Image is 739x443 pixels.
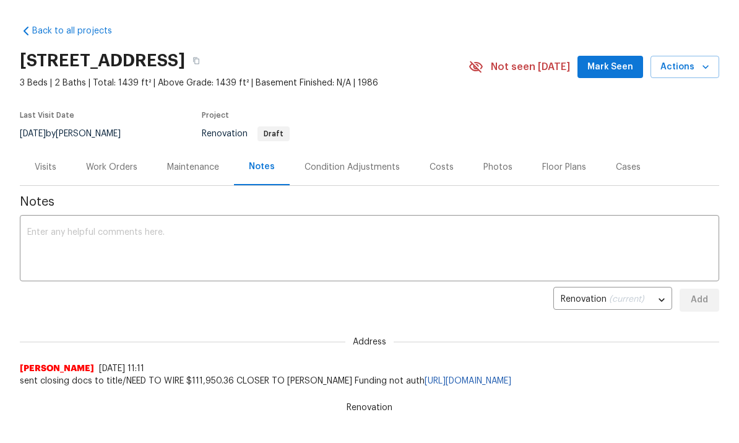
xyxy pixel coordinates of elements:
div: Maintenance [167,161,219,173]
span: Renovation [339,401,400,414]
div: Condition Adjustments [305,161,400,173]
span: [PERSON_NAME] [20,362,94,375]
a: [URL][DOMAIN_NAME] [425,377,511,385]
span: sent closing docs to title/NEED TO WIRE $111,950.36 CLOSER TO [PERSON_NAME] Funding not auth [20,375,719,387]
div: Work Orders [86,161,137,173]
button: Actions [650,56,719,79]
div: Photos [483,161,512,173]
span: Mark Seen [587,59,633,75]
span: 3 Beds | 2 Baths | Total: 1439 ft² | Above Grade: 1439 ft² | Basement Finished: N/A | 1986 [20,77,469,89]
div: by [PERSON_NAME] [20,126,136,141]
span: Draft [259,130,288,138]
span: Last Visit Date [20,112,74,119]
button: Mark Seen [577,56,643,79]
div: Visits [35,161,56,173]
h2: [STREET_ADDRESS] [20,55,185,67]
span: Notes [20,196,719,208]
span: [DATE] 11:11 [99,364,144,373]
div: Costs [430,161,454,173]
div: Floor Plans [542,161,586,173]
div: Renovation (current) [553,285,672,315]
a: Back to all projects [20,25,139,37]
span: Actions [660,59,709,75]
span: Address [345,336,394,348]
span: (current) [609,295,644,304]
div: Cases [616,161,641,173]
span: Renovation [202,129,290,138]
span: [DATE] [20,129,46,138]
button: Copy Address [185,50,207,72]
div: Notes [249,160,275,173]
span: Project [202,112,229,119]
span: Not seen [DATE] [491,61,570,73]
